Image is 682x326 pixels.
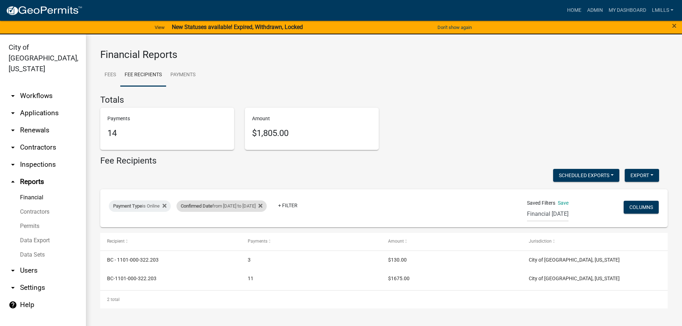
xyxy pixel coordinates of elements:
i: arrow_drop_down [9,266,17,275]
span: City of Jeffersonville, Indiana [529,257,620,263]
i: arrow_drop_down [9,160,17,169]
span: × [672,21,677,31]
a: Fees [100,64,120,87]
i: arrow_drop_down [9,283,17,292]
i: arrow_drop_down [9,109,17,117]
p: Amount [252,115,372,122]
a: My Dashboard [606,4,649,17]
h5: 14 [107,128,227,138]
h4: Totals [100,95,668,105]
button: Scheduled Exports [553,169,619,182]
div: is Online [109,200,171,212]
datatable-header-cell: Jurisdiction [522,233,663,250]
a: lmills [649,4,676,17]
span: Payments [248,239,267,244]
p: Payments [107,115,227,122]
span: Saved Filters [527,199,555,207]
button: Export [625,169,659,182]
span: 3 [248,257,251,263]
div: 2 total [100,291,668,308]
button: Close [672,21,677,30]
span: $1675.00 [388,276,410,281]
a: Payments [166,64,200,87]
span: Recipient [107,239,125,244]
i: arrow_drop_up [9,177,17,186]
i: arrow_drop_down [9,143,17,152]
datatable-header-cell: Recipient [100,233,241,250]
button: Columns [624,201,659,214]
span: BC - 1101-000-322.203 [107,257,159,263]
span: 11 [248,276,253,281]
i: arrow_drop_down [9,92,17,100]
h4: Fee Recipients [100,156,156,166]
datatable-header-cell: Amount [381,233,522,250]
a: Home [564,4,584,17]
span: Payment Type [113,203,142,209]
a: + Filter [272,199,303,212]
div: from [DATE] to [DATE] [176,200,267,212]
i: arrow_drop_down [9,126,17,135]
span: Confirmed Date [181,203,212,209]
a: Admin [584,4,606,17]
span: Amount [388,239,404,244]
i: help [9,301,17,309]
datatable-header-cell: Payments [241,233,382,250]
span: BC-1101-000-322.203 [107,276,156,281]
h3: Financial Reports [100,49,668,61]
a: Save [558,200,569,206]
h5: $1,805.00 [252,128,372,138]
span: Jurisdiction [529,239,552,244]
span: City of Jeffersonville, Indiana [529,276,620,281]
a: Fee Recipients [120,64,166,87]
strong: New Statuses available! Expired, Withdrawn, Locked [172,24,303,30]
span: $130.00 [388,257,407,263]
button: Don't show again [435,21,475,33]
a: View [152,21,168,33]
